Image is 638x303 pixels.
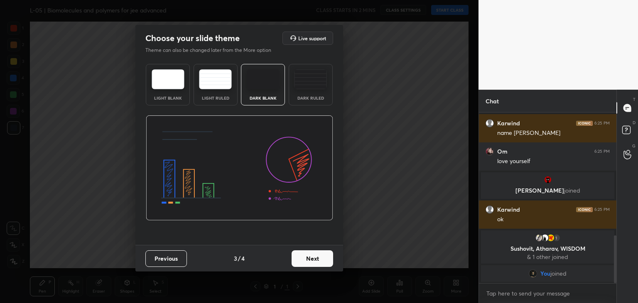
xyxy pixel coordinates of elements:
div: grid [479,112,616,283]
p: Chat [479,90,505,112]
span: joined [564,186,580,194]
img: lightRuledTheme.5fabf969.svg [199,69,232,89]
img: 1eacd62de9514a2fbd537583af490917.jpg [486,147,494,156]
div: love yourself [497,157,610,166]
img: c20e11ef02af41b0980c4cfa8f5f79d9.jpg [544,176,552,184]
img: darkRuledTheme.de295e13.svg [294,69,327,89]
h4: / [238,254,240,263]
h6: Om [497,148,508,155]
button: Previous [145,250,187,267]
img: iconic-dark.1390631f.png [576,121,593,126]
div: 1 [552,234,561,242]
img: default.png [486,205,494,214]
span: You [540,270,550,277]
img: default.png [486,119,494,127]
p: G [632,143,636,149]
div: Dark Ruled [294,96,327,100]
p: [PERSON_NAME] [486,187,609,194]
div: ok [497,215,610,224]
img: darkTheme.f0cc69e5.svg [247,69,280,89]
div: 6:25 PM [594,121,610,126]
p: & 1 other joined [486,254,609,260]
h4: 3 [234,254,237,263]
img: darkThemeBanner.d06ce4a2.svg [146,115,333,221]
div: Light Ruled [199,96,232,100]
div: Dark Blank [246,96,280,100]
h6: Karwind [497,120,520,127]
img: 12c70a12c77b4000a4527c30547478fb.jpg [529,269,537,278]
p: Sushovit, Atharav, WISDOM [486,245,609,252]
img: 3d4d0f6eaf074aab84cece335152357e.None [541,234,549,242]
img: 0a221423873341fc919cd38e59d63e3f.jpg [535,234,543,242]
p: T [633,96,636,103]
span: joined [550,270,567,277]
h4: 4 [241,254,245,263]
div: name [PERSON_NAME] [497,129,610,137]
h5: Live support [298,36,326,41]
img: lightTheme.e5ed3b09.svg [152,69,184,89]
h2: Choose your slide theme [145,33,240,44]
button: Next [292,250,333,267]
img: de8d7602d00b469da6937212f6ee0f8f.jpg [547,234,555,242]
div: 6:25 PM [594,149,610,154]
img: iconic-dark.1390631f.png [576,207,593,212]
p: D [633,120,636,126]
div: 6:25 PM [594,207,610,212]
div: Light Blank [151,96,184,100]
p: Theme can also be changed later from the More option [145,46,280,54]
h6: Karwind [497,206,520,213]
